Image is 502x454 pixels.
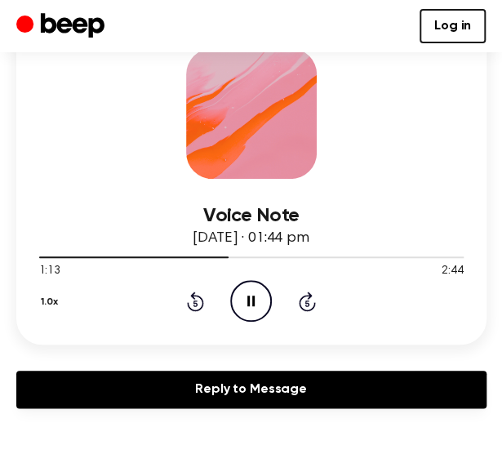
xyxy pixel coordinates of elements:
a: Log in [420,9,486,43]
span: 1:13 [39,263,60,280]
h3: Voice Note [39,205,464,227]
span: [DATE] · 01:44 pm [193,231,309,246]
span: 2:44 [442,263,463,280]
a: Beep [16,11,109,42]
a: Reply to Message [16,371,486,408]
button: 1.0x [39,288,64,316]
